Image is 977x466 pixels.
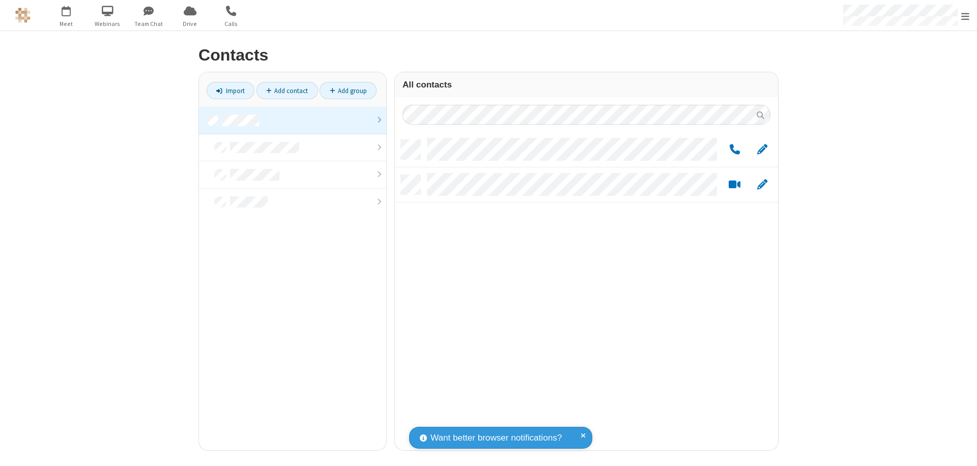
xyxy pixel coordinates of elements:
button: Edit [752,179,772,191]
span: Drive [171,19,209,28]
a: Add contact [256,82,318,99]
span: Team Chat [130,19,168,28]
button: Start a video meeting [725,179,744,191]
span: Webinars [89,19,127,28]
span: Want better browser notifications? [430,431,562,445]
h2: Contacts [198,46,779,64]
div: grid [395,132,778,450]
button: Edit [752,143,772,156]
span: Calls [212,19,250,28]
img: QA Selenium DO NOT DELETE OR CHANGE [15,8,31,23]
a: Import [207,82,254,99]
h3: All contacts [403,80,770,90]
span: Meet [47,19,85,28]
a: Add group [320,82,377,99]
button: Call by phone [725,143,744,156]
